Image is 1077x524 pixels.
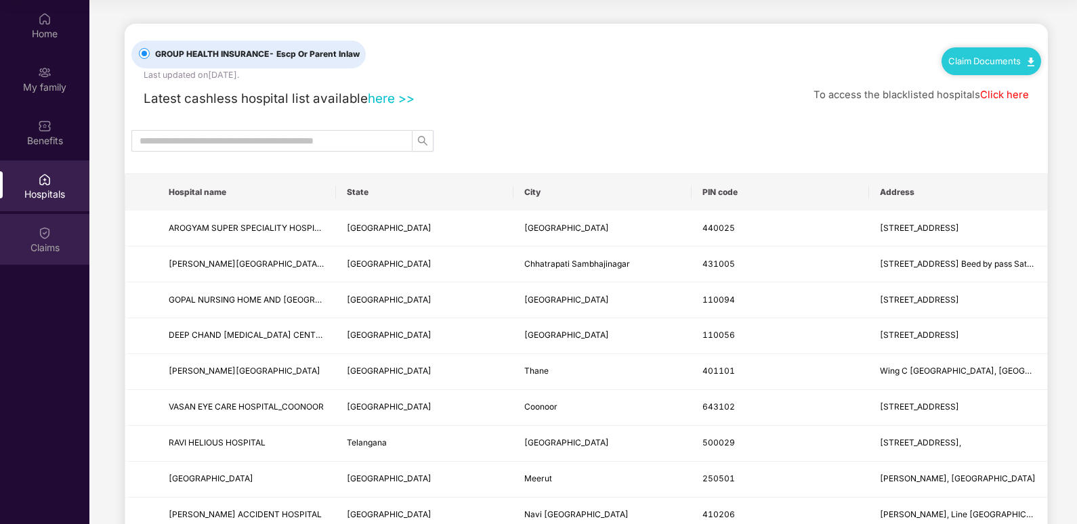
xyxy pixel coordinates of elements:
span: [STREET_ADDRESS] [880,223,959,233]
span: Latest cashless hospital list available [144,91,368,106]
span: Hospital name [169,187,325,198]
span: [GEOGRAPHIC_DATA] [169,473,253,483]
span: [PERSON_NAME] ACCIDENT HOSPITAL [169,509,322,519]
a: Claim Documents [948,56,1034,66]
td: New Delhi [513,318,692,354]
img: svg+xml;base64,PHN2ZyB4bWxucz0iaHR0cDovL3d3dy53My5vcmcvMjAwMC9zdmciIHdpZHRoPSIxMC40IiBoZWlnaHQ9Ij... [1028,58,1034,66]
th: City [513,174,692,211]
span: AROGYAM SUPER SPECIALITY HOSPITAL [169,223,329,233]
span: [GEOGRAPHIC_DATA] [347,259,431,269]
td: DHANVANTARI HOSPITAL [158,354,336,390]
span: RAVI HELIOUS HOSPITAL [169,437,266,447]
td: JANI KHURD, BHAGAT ROAD [869,462,1047,498]
span: 401101 [702,366,735,376]
td: New Delhi [513,282,692,318]
span: [STREET_ADDRESS] [880,330,959,340]
span: [STREET_ADDRESS] [880,401,959,412]
td: Thane [513,354,692,390]
span: [PERSON_NAME][GEOGRAPHIC_DATA] Arthroscopy & Orthopedic Superspeciality Center [169,259,512,269]
th: Address [869,174,1047,211]
span: [GEOGRAPHIC_DATA] [524,330,609,340]
span: [GEOGRAPHIC_DATA] [347,366,431,376]
span: Navi [GEOGRAPHIC_DATA] [524,509,629,519]
td: Shri Swami Samarth Hospital Arthroscopy & Orthopedic Superspeciality Center [158,246,336,282]
span: [STREET_ADDRESS], [880,437,961,447]
img: svg+xml;base64,PHN2ZyBpZD0iQ2xhaW0iIHhtbG5zPSJodHRwOi8vd3d3LnczLm9yZy8yMDAwL3N2ZyIgd2lkdGg9IjIwIi... [38,226,51,240]
td: Wing C Radha Govind Park, Uttan Road [869,354,1047,390]
td: 34, Sita Nagar, Wardha Road [869,211,1047,246]
td: GOPAL NURSING HOME AND EYE HOSPITAL [158,282,336,318]
span: [GEOGRAPHIC_DATA] [347,473,431,483]
span: VASAN EYE CARE HOSPITAL_COONOOR [169,401,324,412]
span: [GEOGRAPHIC_DATA] [347,223,431,233]
td: Tamil Nadu [336,390,514,426]
img: svg+xml;base64,PHN2ZyB3aWR0aD0iMjAiIGhlaWdodD0iMjAiIHZpZXdCb3g9IjAgMCAyMCAyMCIgZmlsbD0ibm9uZSIgeG... [38,66,51,79]
a: Click here [980,89,1029,101]
td: VASAN EYE CARE HOSPITAL_COONOOR [158,390,336,426]
span: [GEOGRAPHIC_DATA] [347,401,431,412]
span: Telangana [347,437,387,447]
span: To access the blacklisted hospitals [814,89,980,101]
span: 500029 [702,437,735,447]
img: svg+xml;base64,PHN2ZyBpZD0iSG9zcGl0YWxzIiB4bWxucz0iaHR0cDovL3d3dy53My5vcmcvMjAwMC9zdmciIHdpZHRoPS... [38,173,51,186]
td: Nagpur [513,211,692,246]
span: [GEOGRAPHIC_DATA] [347,330,431,340]
td: Delhi [336,318,514,354]
span: [GEOGRAPHIC_DATA] [524,437,609,447]
span: Meerut [524,473,552,483]
span: - Escp Or Parent Inlaw [269,49,360,59]
span: [STREET_ADDRESS] [880,294,959,305]
span: Thane [524,366,549,376]
span: 440025 [702,223,735,233]
td: AROGYAM SUPER SPECIALITY HOSPITAL [158,211,336,246]
span: [GEOGRAPHIC_DATA] [347,509,431,519]
span: 110094 [702,294,735,305]
td: VARDAAN HOSPITAL [158,462,336,498]
td: Coonoor [513,390,692,426]
span: 110056 [702,330,735,340]
span: Address [880,187,1036,198]
th: State [336,174,514,211]
td: DEEP CHAND DIALYSIS CENTRE [158,318,336,354]
td: 175 , R . K. Matt Road, [869,426,1047,462]
td: Maharashtra [336,211,514,246]
span: 250501 [702,473,735,483]
span: [GEOGRAPHIC_DATA] [524,223,609,233]
td: Chhatrapati Sambhajinagar [513,246,692,282]
td: RAVI HELIOUS HOSPITAL [158,426,336,462]
td: Hyderabad [513,426,692,462]
td: Telangana [336,426,514,462]
span: [PERSON_NAME][GEOGRAPHIC_DATA] [169,366,320,376]
th: PIN code [692,174,870,211]
span: Chhatrapati Sambhajinagar [524,259,630,269]
span: 431005 [702,259,735,269]
a: here >> [368,91,415,106]
span: [GEOGRAPHIC_DATA] [347,294,431,305]
td: B-16, Pillar No. 227, Main Rohtak Road [869,318,1047,354]
th: Hospital name [158,174,336,211]
span: GROUP HEALTH INSURANCE [150,48,365,61]
span: 643102 [702,401,735,412]
span: Coonoor [524,401,557,412]
span: DEEP CHAND [MEDICAL_DATA] CENTRE [169,330,326,340]
button: search [412,130,434,152]
span: [PERSON_NAME], [GEOGRAPHIC_DATA] [880,473,1036,483]
span: 410206 [702,509,735,519]
td: Delhi [336,282,514,318]
td: 75/75 1 Mount Road, Kumaran Nagar [869,390,1047,426]
span: search [413,135,433,146]
span: [GEOGRAPHIC_DATA] [524,294,609,305]
div: Last updated on [DATE] . [144,68,239,82]
td: Maharashtra [336,246,514,282]
img: svg+xml;base64,PHN2ZyBpZD0iSG9tZSIgeG1sbnM9Imh0dHA6Ly93d3cudzMub3JnLzIwMDAvc3ZnIiB3aWR0aD0iMjAiIG... [38,12,51,26]
td: Uttar Pradesh [336,462,514,498]
td: Meerut [513,462,692,498]
img: svg+xml;base64,PHN2ZyBpZD0iQmVuZWZpdHMiIHhtbG5zPSJodHRwOi8vd3d3LnczLm9yZy8yMDAwL3N2ZyIgd2lkdGg9Ij... [38,119,51,133]
td: Maharashtra [336,354,514,390]
span: GOPAL NURSING HOME AND [GEOGRAPHIC_DATA] [169,294,368,305]
td: B-1, Jyoti Nagar, Loni Road [869,282,1047,318]
td: Plot No.11 Sarve No.3/4 Beed by pass Satara parisar Mustafabad, Amdar Road Satara Parisar Session... [869,246,1047,282]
